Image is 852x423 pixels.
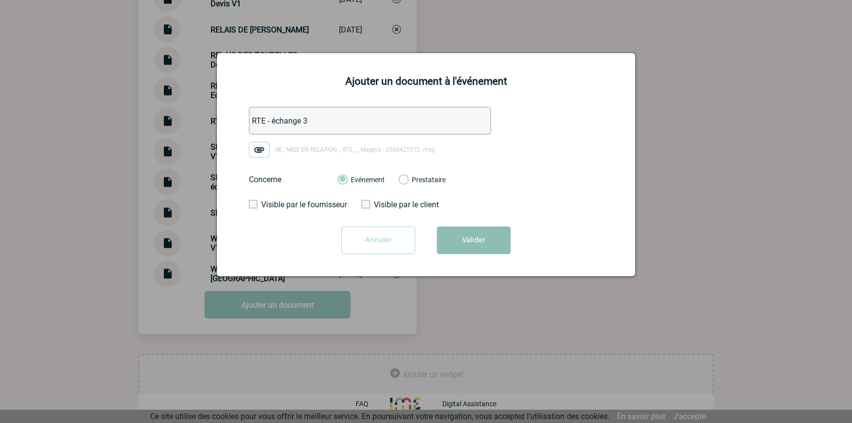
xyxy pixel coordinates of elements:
[249,107,491,134] input: Désignation
[249,175,328,184] label: Concerne
[337,176,347,185] label: Evénement
[229,75,623,87] h2: Ajouter un document à l'événement
[437,227,511,254] button: Valider
[249,200,340,209] label: Visible par le fournisseur
[275,146,435,153] span: RE_ MISE EN RELATION _ RTE __ Magma - 2000421072 .msg
[398,176,408,185] label: Prestataire
[362,200,453,209] label: Visible par le client
[341,227,415,254] input: Annuler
